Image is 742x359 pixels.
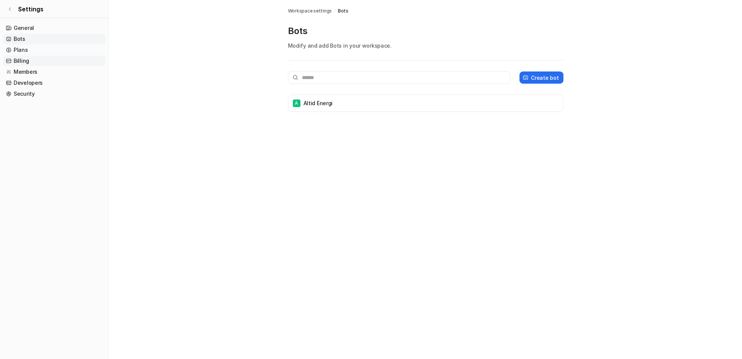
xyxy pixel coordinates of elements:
[303,99,333,107] p: Altid Energi
[3,78,106,88] a: Developers
[3,34,106,44] a: Bots
[3,56,106,66] a: Billing
[288,8,332,14] a: Workspace settings
[18,5,44,14] span: Settings
[288,25,563,37] p: Bots
[338,8,348,14] a: Bots
[523,75,529,81] img: create
[531,74,558,82] p: Create bot
[3,45,106,55] a: Plans
[3,89,106,99] a: Security
[3,23,106,33] a: General
[288,42,563,50] p: Modify and add Bots in your workspace.
[293,99,300,107] span: A
[3,67,106,77] a: Members
[334,8,336,14] span: /
[520,71,563,84] button: Create bot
